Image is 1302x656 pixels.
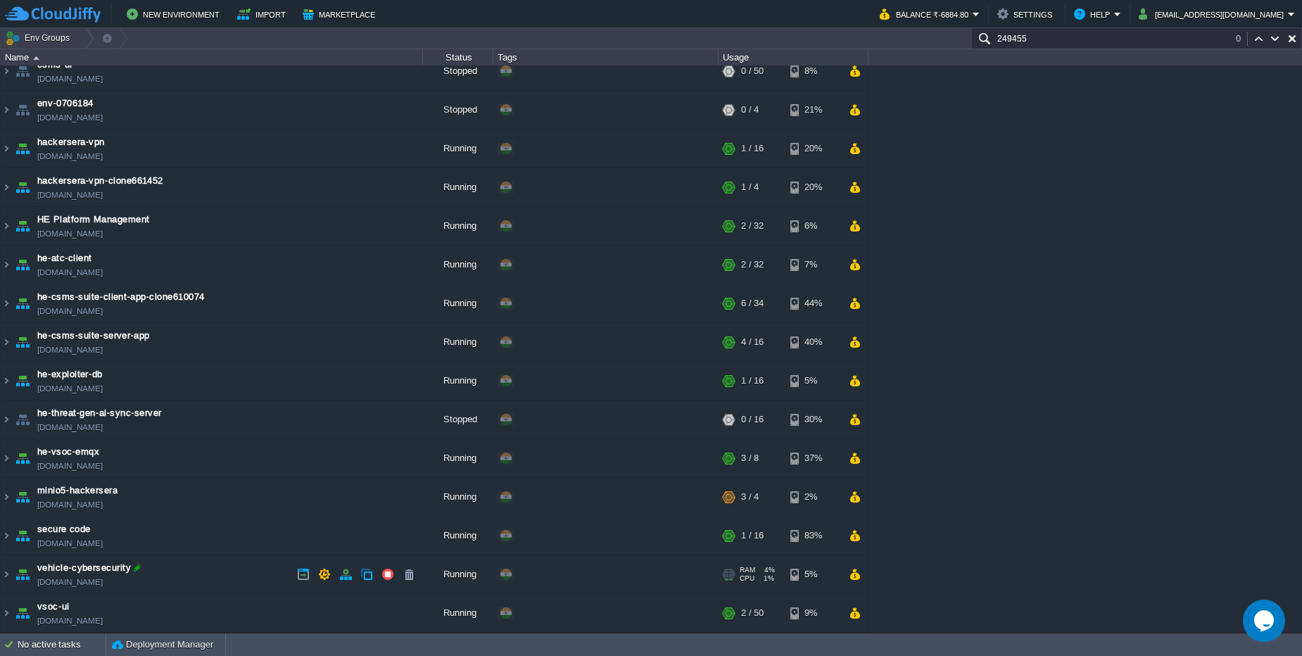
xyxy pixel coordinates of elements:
[423,478,493,516] div: Running
[423,362,493,400] div: Running
[1236,32,1248,46] div: 0
[741,323,764,361] div: 4 / 16
[37,227,103,241] a: [DOMAIN_NAME]
[13,594,32,632] img: AMDAwAAAACH5BAEAAAAALAAAAAABAAEAAAICRAEAOw==
[423,439,493,477] div: Running
[37,484,118,498] a: minio5-hackersera
[37,343,103,357] span: [DOMAIN_NAME]
[37,406,162,420] a: he-threat-gen-ai-sync-server
[37,72,103,86] span: [DOMAIN_NAME]
[127,6,224,23] button: New Environment
[423,555,493,593] div: Running
[37,600,70,614] span: vsoc-ui
[1,49,422,65] div: Name
[5,28,75,48] button: Env Groups
[997,6,1056,23] button: Settings
[37,420,103,434] span: [DOMAIN_NAME]
[790,246,836,284] div: 7%
[424,49,493,65] div: Status
[1,52,12,90] img: AMDAwAAAACH5BAEAAAAALAAAAAABAAEAAAICRAEAOw==
[741,478,759,516] div: 3 / 4
[5,6,101,23] img: CloudJiffy
[1139,6,1288,23] button: [EMAIL_ADDRESS][DOMAIN_NAME]
[1243,600,1288,642] iframe: chat widget
[423,207,493,245] div: Running
[37,96,94,111] a: env-0706184
[37,251,92,265] span: he-atc-client
[1,246,12,284] img: AMDAwAAAACH5BAEAAAAALAAAAAABAAEAAAICRAEAOw==
[790,130,836,168] div: 20%
[741,52,764,90] div: 0 / 50
[13,400,32,439] img: AMDAwAAAACH5BAEAAAAALAAAAAABAAEAAAICRAEAOw==
[790,478,836,516] div: 2%
[37,575,103,589] a: [DOMAIN_NAME]
[741,439,759,477] div: 3 / 8
[423,517,493,555] div: Running
[13,52,32,90] img: AMDAwAAAACH5BAEAAAAALAAAAAABAAEAAAICRAEAOw==
[37,174,163,188] span: hackersera-vpn-clone661452
[1,323,12,361] img: AMDAwAAAACH5BAEAAAAALAAAAAABAAEAAAICRAEAOw==
[37,265,103,279] a: [DOMAIN_NAME]
[13,91,32,129] img: AMDAwAAAACH5BAEAAAAALAAAAAABAAEAAAICRAEAOw==
[13,130,32,168] img: AMDAwAAAACH5BAEAAAAALAAAAAABAAEAAAICRAEAOw==
[237,6,290,23] button: Import
[37,149,103,163] span: [DOMAIN_NAME]
[1,439,12,477] img: AMDAwAAAACH5BAEAAAAALAAAAAABAAEAAAICRAEAOw==
[13,555,32,593] img: AMDAwAAAACH5BAEAAAAALAAAAAABAAEAAAICRAEAOw==
[37,329,150,343] span: he-csms-suite-server-app
[760,574,774,583] span: 1%
[1,284,12,322] img: AMDAwAAAACH5BAEAAAAALAAAAAABAAEAAAICRAEAOw==
[1,130,12,168] img: AMDAwAAAACH5BAEAAAAALAAAAAABAAEAAAICRAEAOw==
[1,555,12,593] img: AMDAwAAAACH5BAEAAAAALAAAAAABAAEAAAICRAEAOw==
[37,304,103,318] span: [DOMAIN_NAME]
[13,246,32,284] img: AMDAwAAAACH5BAEAAAAALAAAAAABAAEAAAICRAEAOw==
[13,478,32,516] img: AMDAwAAAACH5BAEAAAAALAAAAAABAAEAAAICRAEAOw==
[423,168,493,206] div: Running
[13,168,32,206] img: AMDAwAAAACH5BAEAAAAALAAAAAABAAEAAAICRAEAOw==
[423,400,493,439] div: Stopped
[37,561,131,575] a: vehicle-cybersecurity
[790,362,836,400] div: 5%
[37,522,91,536] a: secure code
[741,517,764,555] div: 1 / 16
[1,517,12,555] img: AMDAwAAAACH5BAEAAAAALAAAAAABAAEAAAICRAEAOw==
[1,362,12,400] img: AMDAwAAAACH5BAEAAAAALAAAAAABAAEAAAICRAEAOw==
[1,478,12,516] img: AMDAwAAAACH5BAEAAAAALAAAAAABAAEAAAICRAEAOw==
[790,594,836,632] div: 9%
[790,555,836,593] div: 5%
[37,614,103,628] span: [DOMAIN_NAME]
[37,459,103,473] span: [DOMAIN_NAME]
[740,574,754,583] span: CPU
[423,130,493,168] div: Running
[790,323,836,361] div: 40%
[13,439,32,477] img: AMDAwAAAACH5BAEAAAAALAAAAAABAAEAAAICRAEAOw==
[494,49,718,65] div: Tags
[741,284,764,322] div: 6 / 34
[18,633,106,656] div: No active tasks
[741,362,764,400] div: 1 / 16
[13,323,32,361] img: AMDAwAAAACH5BAEAAAAALAAAAAABAAEAAAICRAEAOw==
[37,536,103,550] span: [DOMAIN_NAME]
[37,367,103,381] a: he-exploiter-db
[13,517,32,555] img: AMDAwAAAACH5BAEAAAAALAAAAAABAAEAAAICRAEAOw==
[37,111,103,125] span: [DOMAIN_NAME]
[37,381,103,396] span: [DOMAIN_NAME]
[741,130,764,168] div: 1 / 16
[790,207,836,245] div: 6%
[33,56,39,60] img: AMDAwAAAACH5BAEAAAAALAAAAAABAAEAAAICRAEAOw==
[790,400,836,439] div: 30%
[1,168,12,206] img: AMDAwAAAACH5BAEAAAAALAAAAAABAAEAAAICRAEAOw==
[303,6,379,23] button: Marketplace
[37,445,99,459] a: he-vsoc-emqx
[423,52,493,90] div: Stopped
[1,594,12,632] img: AMDAwAAAACH5BAEAAAAALAAAAAABAAEAAAICRAEAOw==
[741,246,764,284] div: 2 / 32
[37,290,205,304] a: he-csms-suite-client-app-clone610074
[37,135,105,149] a: hackersera-vpn
[423,594,493,632] div: Running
